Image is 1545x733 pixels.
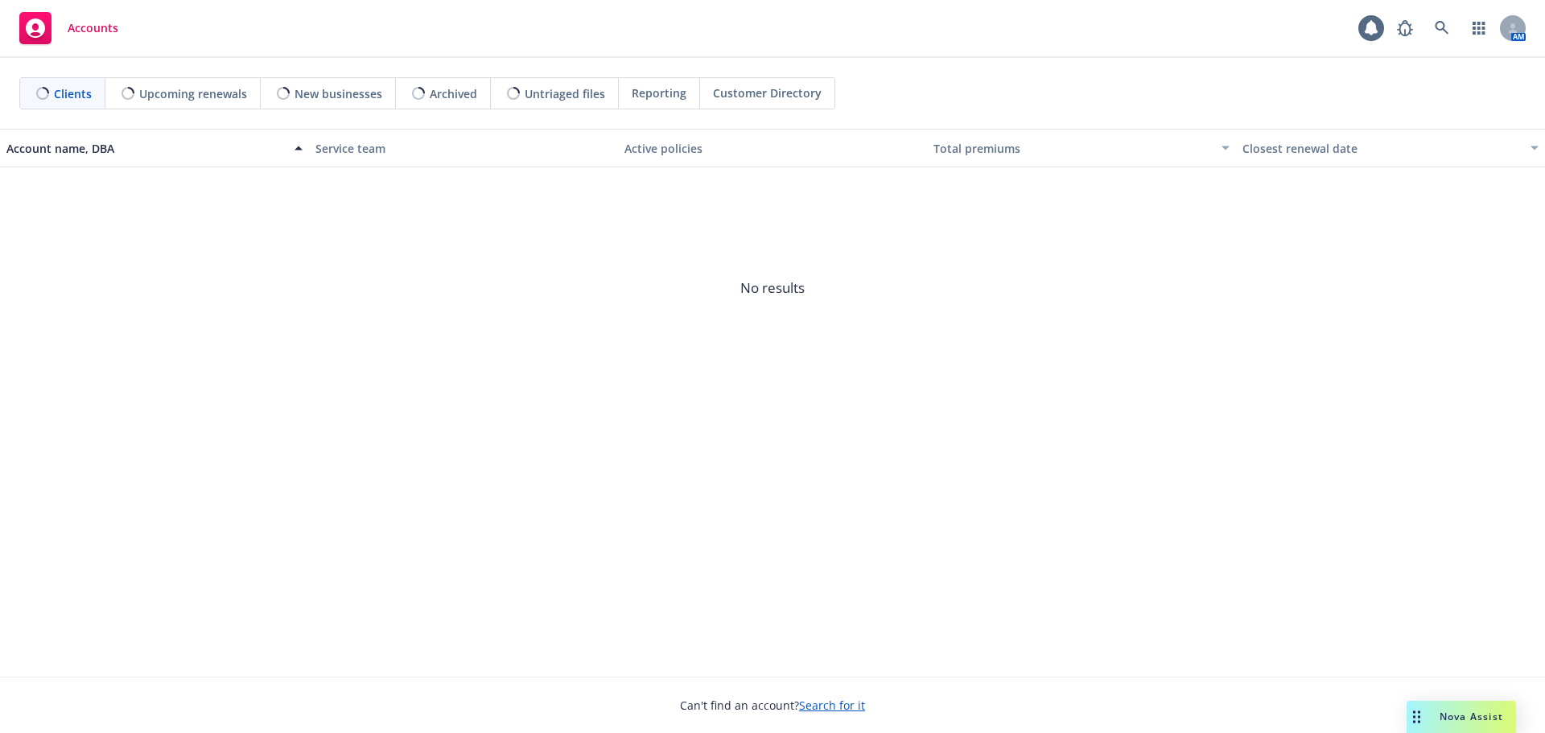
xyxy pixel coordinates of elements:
[139,85,247,102] span: Upcoming renewals
[525,85,605,102] span: Untriaged files
[799,698,865,713] a: Search for it
[13,6,125,51] a: Accounts
[618,129,927,167] button: Active policies
[430,85,477,102] span: Archived
[315,140,612,157] div: Service team
[1242,140,1521,157] div: Closest renewal date
[309,129,618,167] button: Service team
[1440,710,1503,723] span: Nova Assist
[1389,12,1421,44] a: Report a Bug
[927,129,1236,167] button: Total premiums
[1426,12,1458,44] a: Search
[1463,12,1495,44] a: Switch app
[624,140,921,157] div: Active policies
[713,84,822,101] span: Customer Directory
[1236,129,1545,167] button: Closest renewal date
[680,697,865,714] span: Can't find an account?
[54,85,92,102] span: Clients
[1407,701,1427,733] div: Drag to move
[68,22,118,35] span: Accounts
[1407,701,1516,733] button: Nova Assist
[295,85,382,102] span: New businesses
[6,140,285,157] div: Account name, DBA
[933,140,1212,157] div: Total premiums
[632,84,686,101] span: Reporting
